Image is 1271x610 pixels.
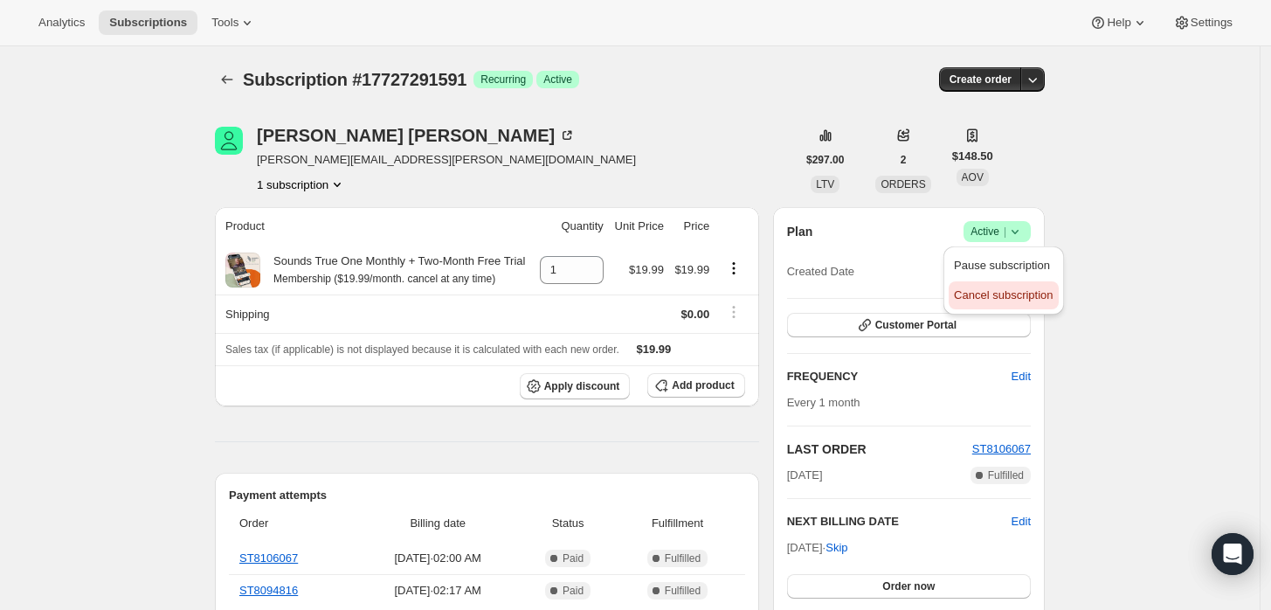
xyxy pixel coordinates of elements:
[816,178,834,191] span: LTV
[526,515,611,532] span: Status
[815,534,858,562] button: Skip
[215,67,239,92] button: Subscriptions
[787,368,1012,385] h2: FREQUENCY
[534,207,609,246] th: Quantity
[225,343,619,356] span: Sales tax (if applicable) is not displayed because it is calculated with each new order.
[257,127,576,144] div: [PERSON_NAME] [PERSON_NAME]
[1212,533,1254,575] div: Open Intercom Messenger
[720,302,748,322] button: Shipping actions
[952,148,993,165] span: $148.50
[962,171,984,184] span: AOV
[215,295,534,333] th: Shipping
[1004,225,1006,239] span: |
[257,176,346,193] button: Product actions
[890,148,917,172] button: 2
[988,468,1024,482] span: Fulfilled
[1163,10,1243,35] button: Settings
[901,153,907,167] span: 2
[796,148,854,172] button: $297.00
[257,151,636,169] span: [PERSON_NAME][EMAIL_ADDRESS][PERSON_NAME][DOMAIN_NAME]
[1001,363,1041,391] button: Edit
[109,16,187,30] span: Subscriptions
[215,127,243,155] span: Lisa Wachholz
[273,273,495,285] small: Membership ($19.99/month. cancel at any time)
[563,584,584,598] span: Paid
[637,343,672,356] span: $19.99
[647,373,744,398] button: Add product
[674,263,709,276] span: $19.99
[949,281,1058,309] button: Cancel subscription
[520,373,631,399] button: Apply discount
[669,207,715,246] th: Price
[825,539,847,557] span: Skip
[954,259,1050,272] span: Pause subscription
[38,16,85,30] span: Analytics
[954,288,1053,302] span: Cancel subscription
[939,67,1022,92] button: Create order
[211,16,238,30] span: Tools
[787,313,1031,337] button: Customer Portal
[950,73,1012,87] span: Create order
[620,515,734,532] span: Fulfillment
[239,584,298,597] a: ST8094816
[28,10,95,35] button: Analytics
[787,574,1031,599] button: Order now
[787,541,848,554] span: [DATE] ·
[806,153,844,167] span: $297.00
[215,207,534,246] th: Product
[672,378,734,392] span: Add product
[629,263,664,276] span: $19.99
[243,70,466,89] span: Subscription #17727291591
[225,253,260,288] img: product img
[787,467,823,484] span: [DATE]
[681,308,710,321] span: $0.00
[949,252,1058,280] button: Pause subscription
[972,442,1031,455] a: ST8106067
[543,73,572,87] span: Active
[787,263,854,281] span: Created Date
[1012,368,1031,385] span: Edit
[480,73,526,87] span: Recurring
[665,551,701,565] span: Fulfilled
[260,253,525,288] div: Sounds True One Monthly + Two-Month Free Trial
[361,582,515,600] span: [DATE] · 02:17 AM
[563,551,584,565] span: Paid
[544,379,620,393] span: Apply discount
[875,318,957,332] span: Customer Portal
[201,10,266,35] button: Tools
[361,515,515,532] span: Billing date
[1012,513,1031,530] button: Edit
[609,207,669,246] th: Unit Price
[881,178,925,191] span: ORDERS
[972,440,1031,458] button: ST8106067
[971,223,1024,240] span: Active
[361,550,515,567] span: [DATE] · 02:00 AM
[787,223,813,240] h2: Plan
[239,551,298,565] a: ST8106067
[1191,16,1233,30] span: Settings
[882,579,935,593] span: Order now
[787,440,972,458] h2: LAST ORDER
[1079,10,1158,35] button: Help
[229,504,356,543] th: Order
[787,396,860,409] span: Every 1 month
[229,487,745,504] h2: Payment attempts
[720,259,748,278] button: Product actions
[1107,16,1130,30] span: Help
[665,584,701,598] span: Fulfilled
[787,513,1012,530] h2: NEXT BILLING DATE
[99,10,197,35] button: Subscriptions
